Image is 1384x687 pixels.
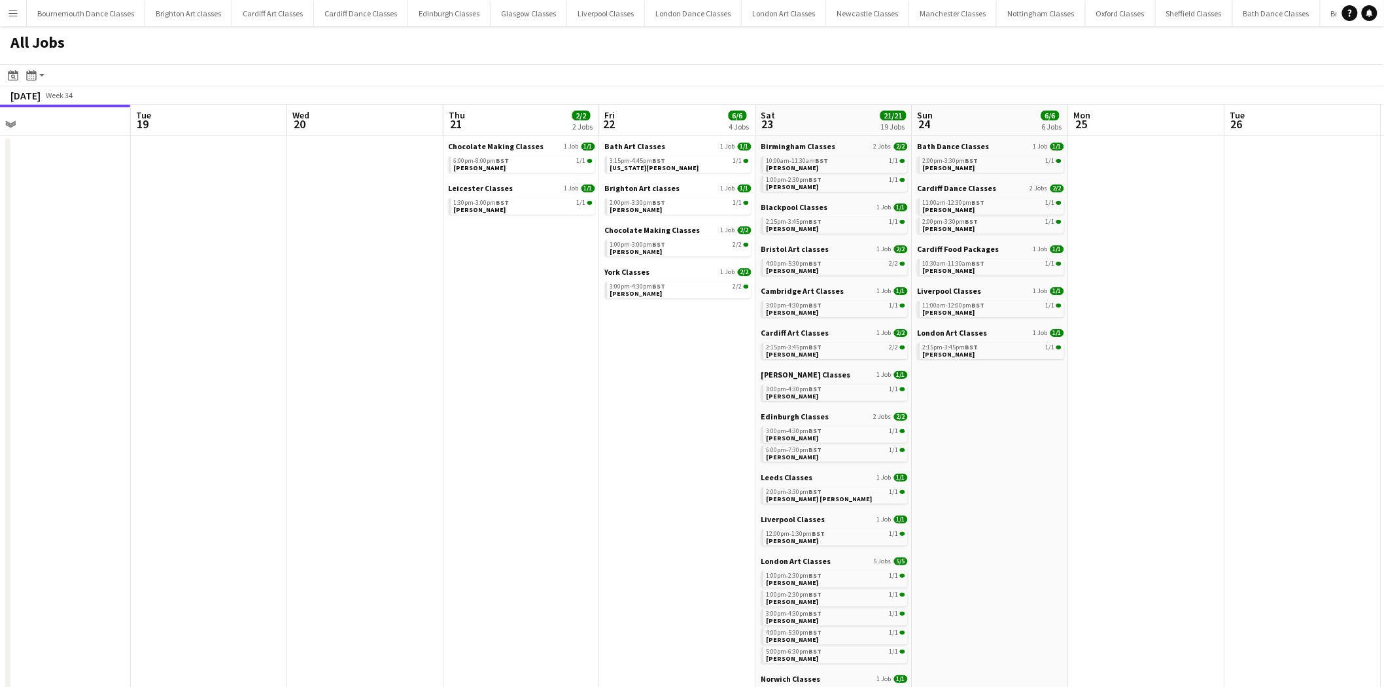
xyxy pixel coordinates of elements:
[909,1,997,26] button: Manchester Classes
[1086,1,1156,26] button: Oxford Classes
[742,1,826,26] button: London Art Classes
[408,1,491,26] button: Edinburgh Classes
[1156,1,1233,26] button: Sheffield Classes
[567,1,645,26] button: Liverpool Classes
[1233,1,1321,26] button: Bath Dance Classes
[997,1,1086,26] button: Nottingham Classes
[27,1,145,26] button: Bournemouth Dance Classes
[826,1,909,26] button: Newcastle Classes
[645,1,742,26] button: London Dance Classes
[232,1,314,26] button: Cardiff Art Classes
[491,1,567,26] button: Glasgow Classes
[10,89,41,102] div: [DATE]
[314,1,408,26] button: Cardiff Dance Classes
[145,1,232,26] button: Brighton Art classes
